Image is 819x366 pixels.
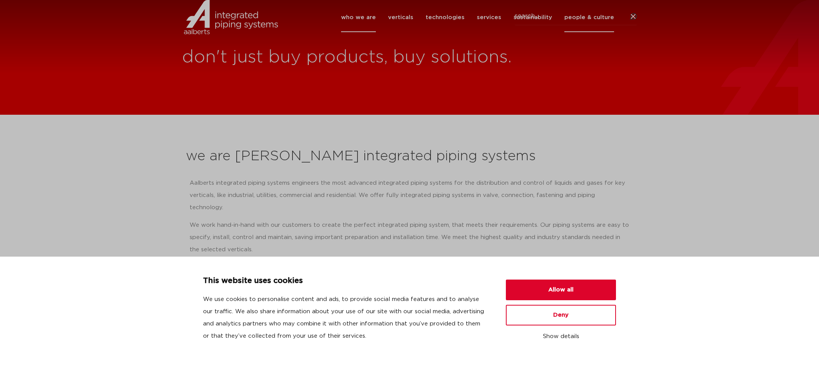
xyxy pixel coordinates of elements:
[203,275,487,287] p: This website uses cookies
[186,147,633,166] h2: we are [PERSON_NAME] integrated piping systems
[203,293,487,342] p: We use cookies to personalise content and ads, to provide social media features and to analyse ou...
[426,3,465,32] a: technologies
[190,219,629,256] p: We work hand-in-hand with our customers to create the perfect integrated piping system, that meet...
[506,280,616,300] button: Allow all
[513,3,552,32] a: sustainability
[506,305,616,325] button: Deny
[564,3,614,32] a: people & culture
[190,177,629,214] p: Aalberts integrated piping systems engineers the most advanced integrated piping systems for the ...
[388,3,413,32] a: verticals
[341,3,614,32] nav: Menu
[341,3,376,32] a: who we are
[477,3,501,32] a: services
[506,330,616,343] button: Show details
